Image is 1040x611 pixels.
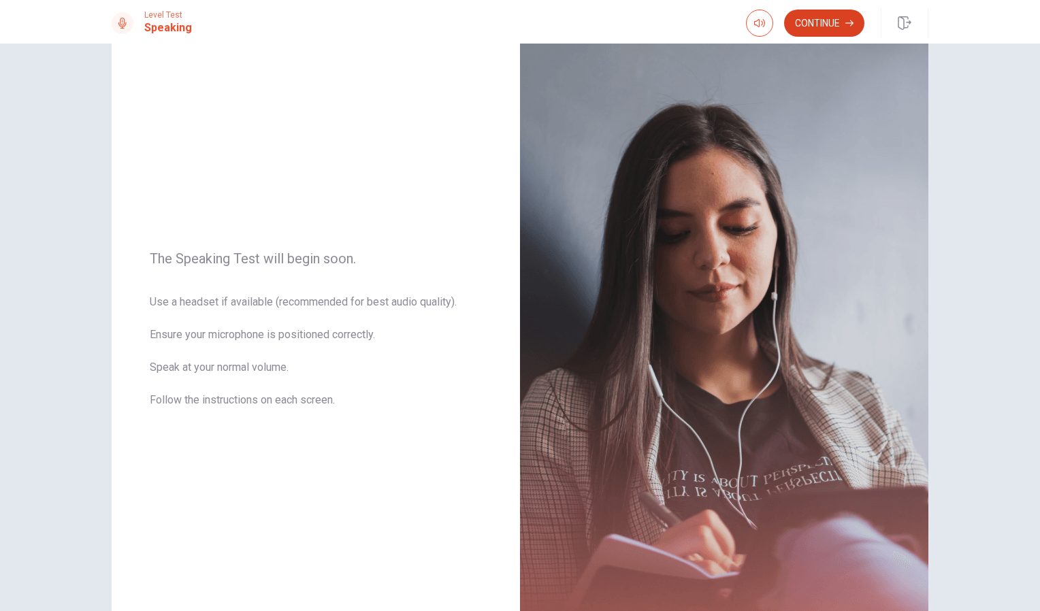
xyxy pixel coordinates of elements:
span: Use a headset if available (recommended for best audio quality). Ensure your microphone is positi... [150,294,482,425]
h1: Speaking [144,20,192,36]
span: The Speaking Test will begin soon. [150,250,482,267]
button: Continue [784,10,864,37]
span: Level Test [144,10,192,20]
